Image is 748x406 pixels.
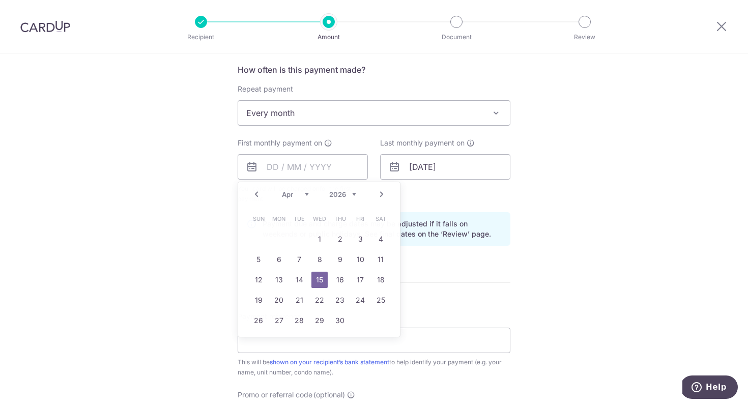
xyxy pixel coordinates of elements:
[238,390,312,400] span: Promo or referral code
[682,375,738,401] iframe: Opens a widget where you can find more information
[311,251,328,268] a: 8
[291,32,366,42] p: Amount
[372,231,389,247] a: 4
[271,272,287,288] a: 13
[372,272,389,288] a: 18
[271,292,287,308] a: 20
[238,357,510,378] div: This will be to help identify your payment (e.g. your name, unit number, condo name).
[238,64,510,76] h5: How often is this payment made?
[20,20,70,33] img: CardUp
[238,154,368,180] input: DD / MM / YYYY
[311,211,328,227] span: Wednesday
[332,211,348,227] span: Thursday
[311,312,328,329] a: 29
[291,292,307,308] a: 21
[238,101,510,125] span: Every month
[250,312,267,329] a: 26
[238,84,293,94] label: Repeat payment
[332,292,348,308] a: 23
[271,211,287,227] span: Monday
[271,251,287,268] a: 6
[352,211,368,227] span: Friday
[163,32,239,42] p: Recipient
[332,251,348,268] a: 9
[352,272,368,288] a: 17
[376,188,388,200] a: Next
[291,272,307,288] a: 14
[352,251,368,268] a: 10
[380,138,465,148] span: Last monthly payment on
[313,390,345,400] span: (optional)
[291,251,307,268] a: 7
[372,211,389,227] span: Saturday
[291,312,307,329] a: 28
[372,251,389,268] a: 11
[332,272,348,288] a: 16
[250,211,267,227] span: Sunday
[380,154,510,180] input: DD / MM / YYYY
[291,211,307,227] span: Tuesday
[250,292,267,308] a: 19
[311,292,328,308] a: 22
[332,312,348,329] a: 30
[352,292,368,308] a: 24
[332,231,348,247] a: 2
[270,358,389,366] a: shown on your recipient’s bank statement
[238,138,322,148] span: First monthly payment on
[372,292,389,308] a: 25
[419,32,494,42] p: Document
[311,272,328,288] a: 15
[238,100,510,126] span: Every month
[352,231,368,247] a: 3
[250,188,263,200] a: Prev
[250,272,267,288] a: 12
[271,312,287,329] a: 27
[250,251,267,268] a: 5
[311,231,328,247] a: 1
[547,32,622,42] p: Review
